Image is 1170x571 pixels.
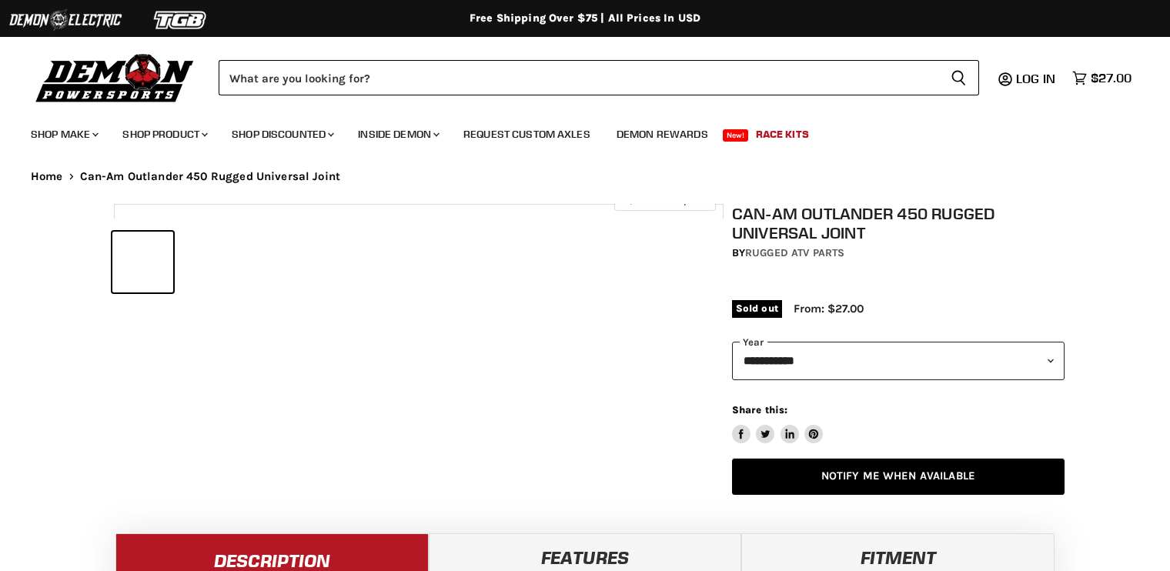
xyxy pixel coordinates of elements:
select: year [732,342,1065,379]
span: From: $27.00 [794,302,864,316]
img: Demon Powersports [31,50,199,105]
span: $27.00 [1091,71,1132,85]
aside: Share this: [732,403,824,444]
a: Home [31,170,63,183]
span: Sold out [732,300,782,317]
a: Shop Discounted [220,119,343,150]
a: Demon Rewards [605,119,720,150]
span: Share this: [732,404,787,416]
a: Log in [1009,72,1065,85]
a: Notify Me When Available [732,459,1065,495]
h1: Can-Am Outlander 450 Rugged Universal Joint [732,204,1065,242]
span: Can-Am Outlander 450 Rugged Universal Joint [80,170,340,183]
a: $27.00 [1065,67,1139,89]
a: Rugged ATV Parts [745,246,844,259]
a: Race Kits [744,119,821,150]
a: Shop Make [19,119,108,150]
img: TGB Logo 2 [123,5,239,35]
img: Demon Electric Logo 2 [8,5,123,35]
input: Search [219,60,938,95]
span: Log in [1016,71,1055,86]
a: Shop Product [111,119,217,150]
span: Click to expand [622,194,707,205]
button: Search [938,60,979,95]
a: Request Custom Axles [452,119,602,150]
form: Product [219,60,979,95]
button: IMAGE thumbnail [112,232,173,292]
a: Inside Demon [346,119,449,150]
span: New! [723,129,749,142]
div: by [732,245,1065,262]
ul: Main menu [19,112,1128,150]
